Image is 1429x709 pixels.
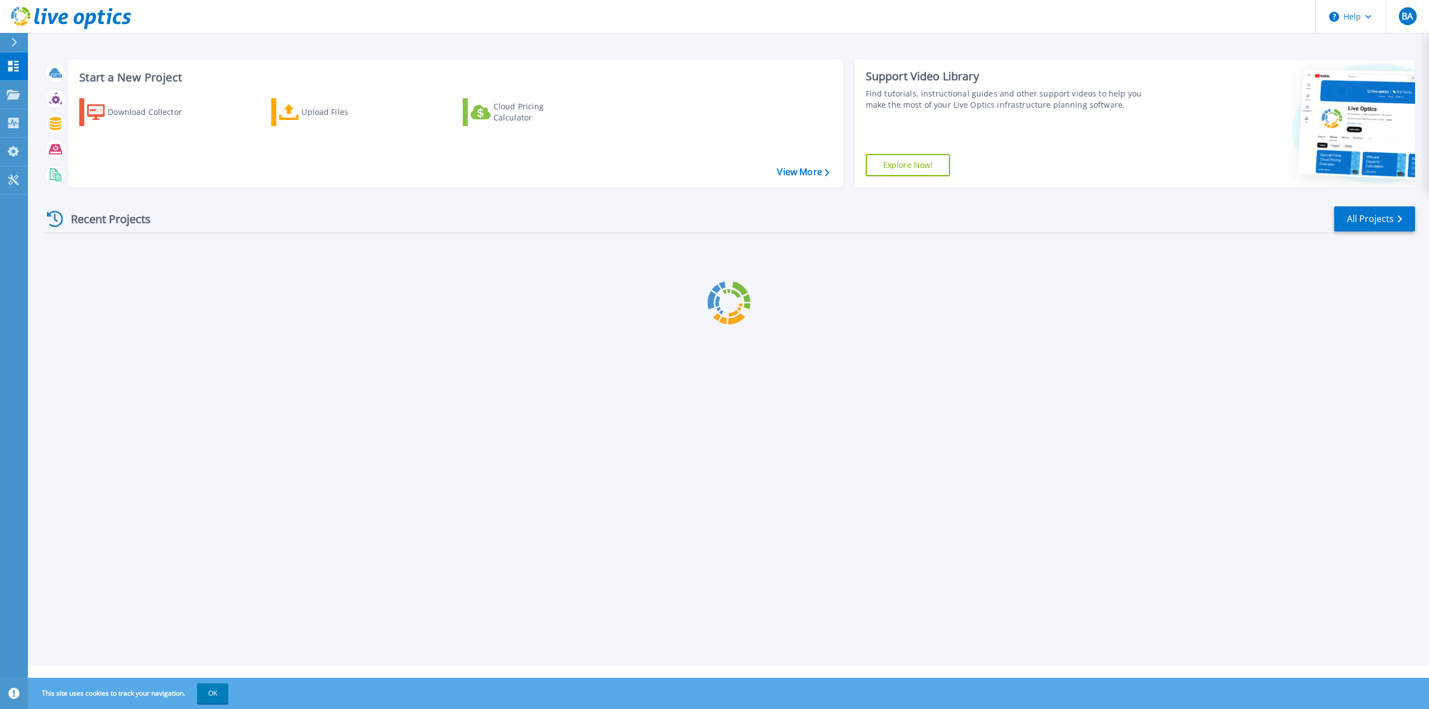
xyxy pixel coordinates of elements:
span: BA [1402,12,1413,21]
div: Cloud Pricing Calculator [493,101,583,123]
div: Recent Projects [43,205,166,233]
a: All Projects [1334,206,1415,231]
h3: Start a New Project [79,71,829,84]
div: Download Collector [108,101,197,123]
span: This site uses cookies to track your navigation. [31,683,228,703]
div: Support Video Library [866,69,1155,84]
a: Download Collector [79,98,204,126]
a: Explore Now! [866,154,951,176]
a: Upload Files [271,98,396,126]
a: View More [777,167,829,177]
button: OK [197,683,228,703]
a: Cloud Pricing Calculator [463,98,587,126]
div: Find tutorials, instructional guides and other support videos to help you make the most of your L... [866,88,1155,110]
div: Upload Files [301,101,391,123]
